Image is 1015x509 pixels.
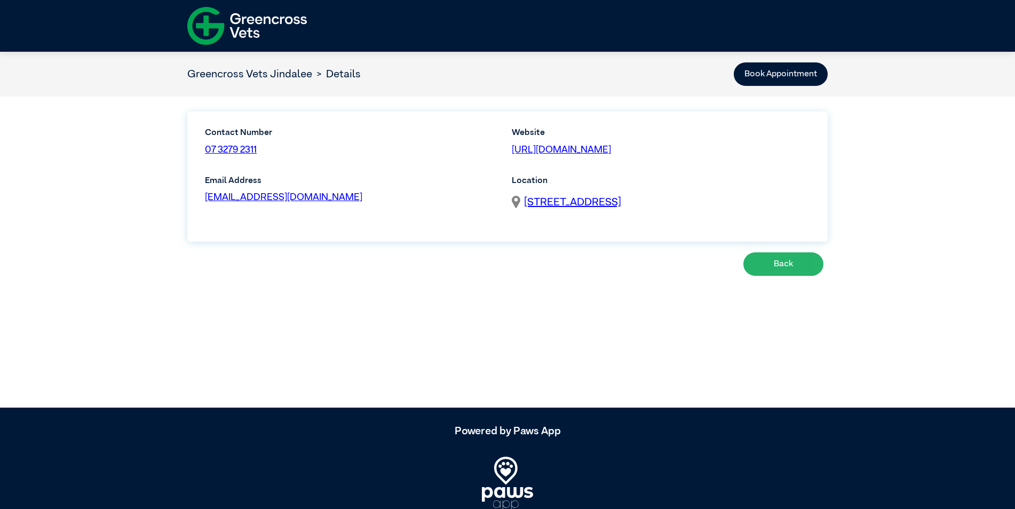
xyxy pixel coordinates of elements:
[187,66,361,82] nav: breadcrumb
[524,197,621,208] span: [STREET_ADDRESS]
[512,145,611,155] a: [URL][DOMAIN_NAME]
[512,174,810,187] label: Location
[187,3,307,49] img: f-logo
[524,194,621,210] a: [STREET_ADDRESS]
[205,174,503,187] label: Email Address
[312,66,361,82] li: Details
[187,425,828,438] h5: Powered by Paws App
[205,126,348,139] label: Contact Number
[743,252,823,276] button: Back
[205,193,362,202] a: [EMAIL_ADDRESS][DOMAIN_NAME]
[734,62,828,86] button: Book Appointment
[205,145,257,155] a: 07 3279 2311
[187,69,312,79] a: Greencross Vets Jindalee
[512,126,810,139] label: Website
